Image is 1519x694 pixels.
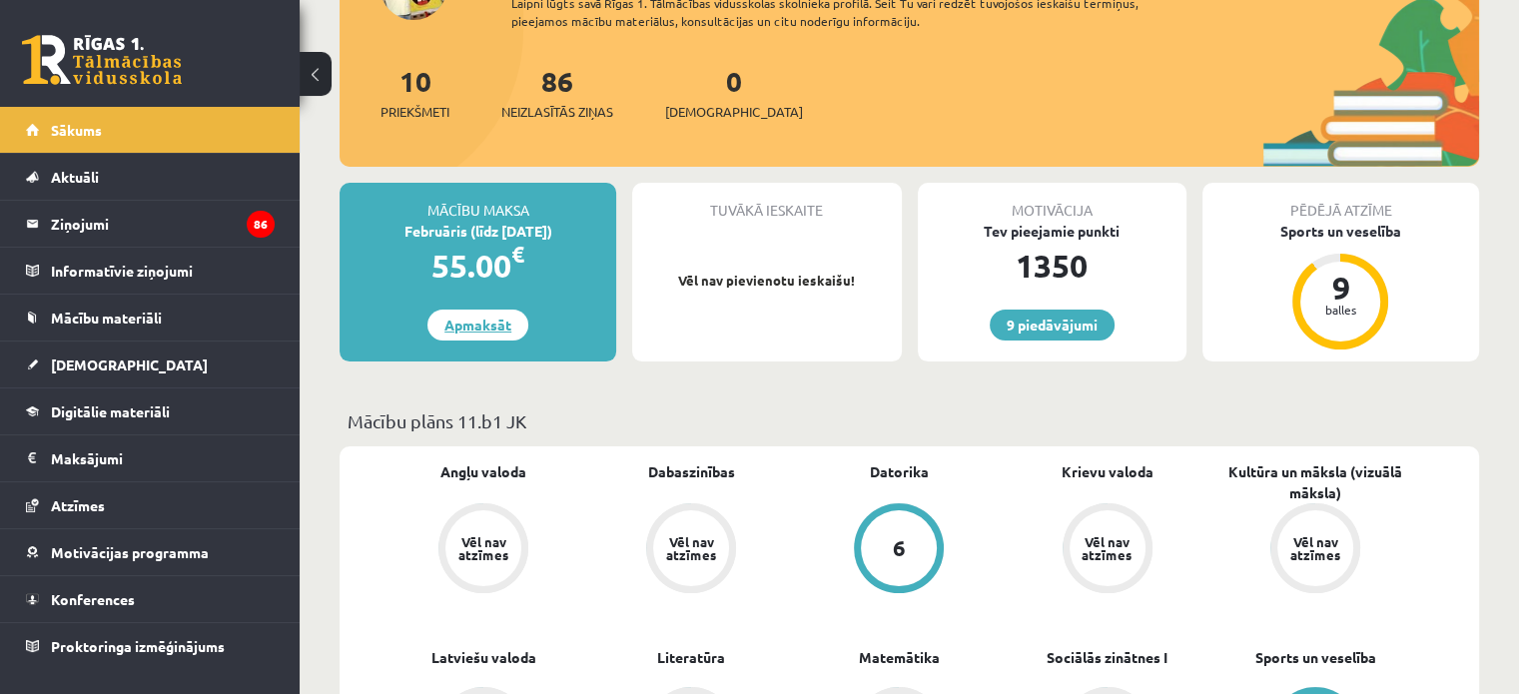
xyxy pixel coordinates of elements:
a: Latviešu valoda [431,647,536,668]
div: Vēl nav atzīmes [1287,535,1343,561]
a: Vēl nav atzīmes [587,503,795,597]
div: 55.00 [340,242,616,290]
span: Konferences [51,590,135,608]
a: Maksājumi [26,435,275,481]
a: Ziņojumi86 [26,201,275,247]
span: Sākums [51,121,102,139]
a: Digitālie materiāli [26,388,275,434]
p: Vēl nav pievienotu ieskaišu! [642,271,891,291]
a: Aktuāli [26,154,275,200]
span: [DEMOGRAPHIC_DATA] [51,355,208,373]
span: Digitālie materiāli [51,402,170,420]
a: Vēl nav atzīmes [1211,503,1419,597]
legend: Ziņojumi [51,201,275,247]
div: Tev pieejamie punkti [918,221,1186,242]
a: 10Priekšmeti [380,63,449,122]
i: 86 [247,211,275,238]
a: Angļu valoda [440,461,526,482]
div: balles [1310,304,1370,316]
a: Krievu valoda [1062,461,1153,482]
a: Sports un veselība [1254,647,1375,668]
span: Neizlasītās ziņas [501,102,613,122]
legend: Informatīvie ziņojumi [51,248,275,294]
a: Vēl nav atzīmes [1004,503,1211,597]
a: Sākums [26,107,275,153]
a: Datorika [870,461,929,482]
a: Motivācijas programma [26,529,275,575]
div: 1350 [918,242,1186,290]
a: Vēl nav atzīmes [380,503,587,597]
a: Kultūra un māksla (vizuālā māksla) [1211,461,1419,503]
a: Proktoringa izmēģinājums [26,623,275,669]
a: Dabaszinības [648,461,735,482]
a: Mācību materiāli [26,295,275,341]
div: Pēdējā atzīme [1202,183,1479,221]
a: Apmaksāt [427,310,528,341]
span: Mācību materiāli [51,309,162,327]
span: Priekšmeti [380,102,449,122]
a: Literatūra [657,647,725,668]
div: 6 [893,537,906,559]
span: Proktoringa izmēģinājums [51,637,225,655]
div: 9 [1310,272,1370,304]
a: Sports un veselība 9 balles [1202,221,1479,352]
a: Atzīmes [26,482,275,528]
span: [DEMOGRAPHIC_DATA] [665,102,803,122]
p: Mācību plāns 11.b1 JK [348,407,1471,434]
div: Februāris (līdz [DATE]) [340,221,616,242]
div: Vēl nav atzīmes [1080,535,1136,561]
a: Sociālās zinātnes I [1047,647,1167,668]
div: Motivācija [918,183,1186,221]
div: Vēl nav atzīmes [455,535,511,561]
div: Mācību maksa [340,183,616,221]
a: Konferences [26,576,275,622]
a: 86Neizlasītās ziņas [501,63,613,122]
span: Motivācijas programma [51,543,209,561]
a: Informatīvie ziņojumi [26,248,275,294]
span: Aktuāli [51,168,99,186]
a: [DEMOGRAPHIC_DATA] [26,342,275,387]
div: Tuvākā ieskaite [632,183,901,221]
a: 9 piedāvājumi [990,310,1115,341]
div: Sports un veselība [1202,221,1479,242]
span: Atzīmes [51,496,105,514]
a: 0[DEMOGRAPHIC_DATA] [665,63,803,122]
a: Rīgas 1. Tālmācības vidusskola [22,35,182,85]
a: 6 [795,503,1003,597]
legend: Maksājumi [51,435,275,481]
div: Vēl nav atzīmes [663,535,719,561]
a: Matemātika [859,647,940,668]
span: € [511,240,524,269]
